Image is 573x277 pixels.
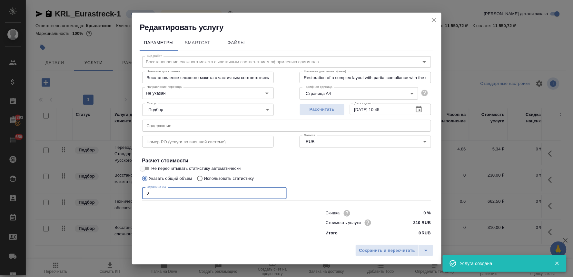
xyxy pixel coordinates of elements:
button: close [429,15,439,25]
span: Файлы [221,39,252,47]
h2: Редактировать услугу [140,22,441,33]
input: ✎ Введи что-нибудь [407,218,431,227]
p: RUB [422,230,431,236]
p: Скидка [326,210,340,216]
span: Рассчитать [303,106,341,113]
button: Рассчитать [300,104,345,116]
div: RUB [300,136,431,148]
span: Сохранить и пересчитать [359,247,415,254]
button: Сохранить и пересчитать [356,245,419,256]
button: Open [262,89,272,98]
span: Параметры [143,39,174,47]
p: Стоимость услуги [326,220,361,226]
div: Страница А4 [300,87,418,99]
p: Итого [326,230,338,236]
button: RUB [304,139,317,144]
span: SmartCat [182,39,213,47]
button: Страница А4 [304,91,333,96]
input: ✎ Введи что-нибудь [407,209,431,218]
div: split button [356,245,433,256]
p: Указать общий объем [149,175,192,182]
h4: Расчет стоимости [142,157,431,165]
button: Закрыть [550,261,564,266]
div: Услуга создана [460,260,545,267]
p: Использовать статистику [204,175,254,182]
div: Подбор [142,104,274,116]
button: Подбор [147,107,165,112]
p: 0 [419,230,421,236]
span: Не пересчитывать статистику автоматически [152,165,241,172]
